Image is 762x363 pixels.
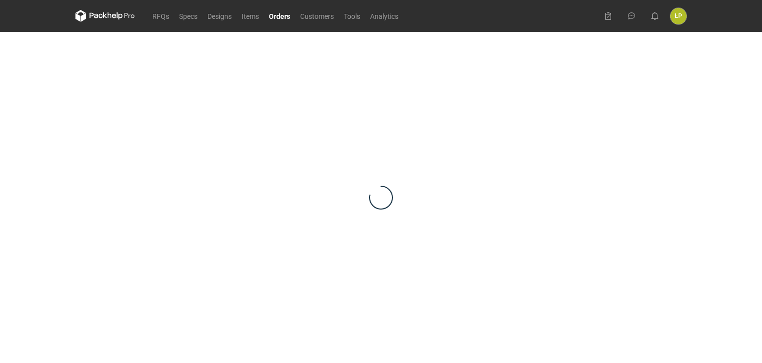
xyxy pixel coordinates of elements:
a: Tools [339,10,365,22]
a: Specs [174,10,202,22]
button: ŁP [670,8,687,24]
a: Designs [202,10,237,22]
a: Orders [264,10,295,22]
a: Customers [295,10,339,22]
svg: Packhelp Pro [75,10,135,22]
a: Items [237,10,264,22]
a: RFQs [147,10,174,22]
div: Łukasz Postawa [670,8,687,24]
a: Analytics [365,10,403,22]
